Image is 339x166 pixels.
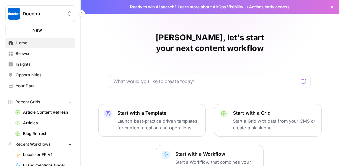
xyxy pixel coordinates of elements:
[5,25,75,35] button: New
[5,48,75,59] a: Browse
[249,4,290,10] span: Actions early access
[32,26,42,33] span: New
[109,32,311,54] h1: [PERSON_NAME], let's start your next content workflow
[16,40,72,46] span: Home
[23,10,63,17] span: Docebo
[117,118,200,131] p: Launch best-practice driven templates for content creation and operations
[5,97,75,107] button: Recent Grids
[16,51,72,57] span: Browse
[23,109,72,115] span: Article Content Refresh
[175,151,258,157] p: Start with a Workflow
[8,8,20,20] img: Docebo Logo
[233,110,316,116] p: Start with a Grid
[5,139,75,149] button: Recent Workflows
[23,152,72,158] span: Localizer FR V1
[178,4,200,9] a: Learn more
[233,118,316,131] p: Start a Grid with data from your CMS or create a blank one
[23,120,72,126] span: Articles
[16,72,72,78] span: Opportunities
[5,38,75,48] a: Home
[98,104,206,137] button: Start with a TemplateLaunch best-practice driven templates for content creation and operations
[5,59,75,70] a: Insights
[15,141,50,147] span: Recent Workflows
[23,131,72,137] span: Blog Refresh
[12,128,75,139] a: Blog Refresh
[15,99,40,105] span: Recent Grids
[5,80,75,91] a: Your Data
[214,104,322,137] button: Start with a GridStart a Grid with data from your CMS or create a blank one
[12,149,75,160] a: Localizer FR V1
[5,70,75,80] a: Opportunities
[12,107,75,118] a: Article Content Refresh
[130,4,243,10] span: Ready to win AI search? about AirOps Visibility
[16,61,72,67] span: Insights
[12,118,75,128] a: Articles
[16,83,72,89] span: Your Data
[117,110,200,116] p: Start with a Template
[113,78,298,85] input: What would you like to create today?
[5,5,75,22] button: Workspace: Docebo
